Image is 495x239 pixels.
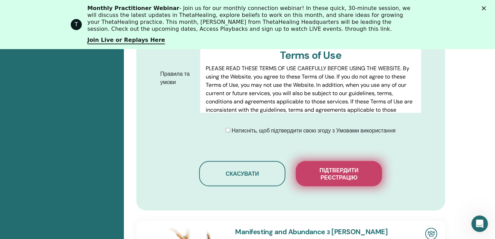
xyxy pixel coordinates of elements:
[155,67,201,89] label: Правила та умови
[304,167,373,181] span: Підтвердити реєстрацію
[232,127,396,134] span: Натисніть, щоб підтвердити свою згоду з Умовами використання
[226,170,259,177] span: Скасувати
[71,19,82,30] div: Profile image for ThetaHealing
[482,6,489,10] div: Закрити
[235,228,388,237] a: Manifesting and Abundance з [PERSON_NAME]
[296,161,382,186] button: Підтвердити реєстрацію
[199,161,285,186] button: Скасувати
[87,5,413,33] div: - Join us for our monthly connection webinar! In these quick, 30-minute session, we will discuss ...
[87,37,165,44] a: Join Live or Replays Here
[206,49,416,62] h3: Terms of Use
[472,215,488,232] iframe: Intercom live chat
[206,64,416,122] p: PLEASE READ THESE TERMS OF USE CAREFULLY BEFORE USING THE WEBSITE. By using the Website, you agre...
[87,5,179,11] b: Monthly Practitioner Webinar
